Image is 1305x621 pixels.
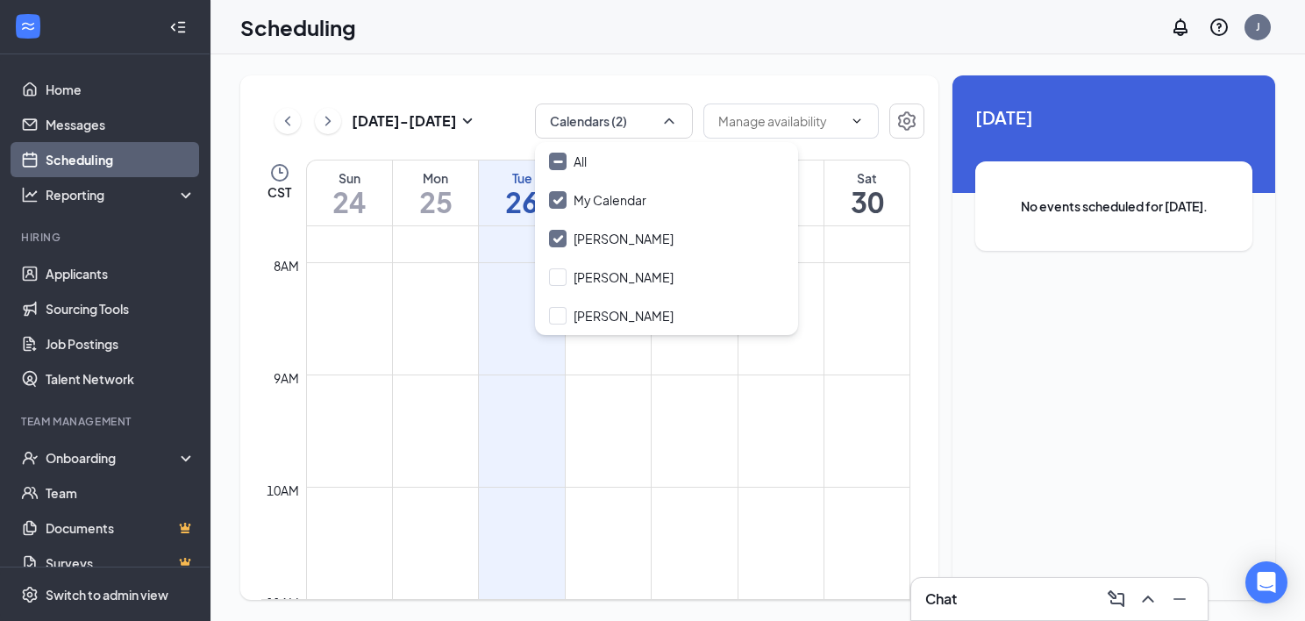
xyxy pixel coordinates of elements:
div: Switch to admin view [46,586,168,603]
span: CST [267,183,291,201]
div: Onboarding [46,449,181,467]
div: J [1256,19,1260,34]
button: Calendars (2)ChevronUp [535,103,693,139]
svg: Collapse [169,18,187,36]
h1: 25 [393,187,478,217]
a: Sourcing Tools [46,291,196,326]
svg: WorkstreamLogo [19,18,37,35]
div: 9am [270,368,303,388]
button: ChevronUp [1134,585,1162,613]
svg: ComposeMessage [1106,589,1127,610]
div: 10am [263,481,303,500]
a: DocumentsCrown [46,510,196,546]
a: Home [46,72,196,107]
svg: Settings [21,586,39,603]
h3: Chat [925,589,957,609]
a: Scheduling [46,142,196,177]
h1: 24 [307,187,392,217]
button: ComposeMessage [1102,585,1130,613]
a: Talent Network [46,361,196,396]
svg: Clock [269,162,290,183]
div: Sun [307,169,392,187]
svg: UserCheck [21,449,39,467]
a: Team [46,475,196,510]
h1: Scheduling [240,12,356,42]
h1: 30 [824,187,909,217]
a: August 26, 2025 [479,161,564,225]
a: Applicants [46,256,196,291]
button: ChevronLeft [275,108,301,134]
div: Tue [479,169,564,187]
svg: Settings [896,111,917,132]
a: SurveysCrown [46,546,196,581]
svg: Minimize [1169,589,1190,610]
span: [DATE] [975,103,1252,131]
svg: ChevronDown [850,114,864,128]
svg: SmallChevronDown [457,111,478,132]
button: ChevronRight [315,108,341,134]
a: August 25, 2025 [393,161,478,225]
a: Job Postings [46,326,196,361]
div: Sat [824,169,909,187]
svg: ChevronUp [1137,589,1159,610]
button: Minimize [1166,585,1194,613]
svg: QuestionInfo [1209,17,1230,38]
span: No events scheduled for [DATE]. [1010,196,1217,216]
div: Hiring [21,230,192,245]
div: Open Intercom Messenger [1245,561,1287,603]
svg: Notifications [1170,17,1191,38]
a: August 30, 2025 [824,161,909,225]
svg: ChevronRight [319,111,337,132]
svg: ChevronLeft [279,111,296,132]
svg: ChevronUp [660,112,678,130]
a: August 24, 2025 [307,161,392,225]
input: Manage availability [718,111,843,131]
svg: Analysis [21,186,39,203]
button: Settings [889,103,924,139]
div: Mon [393,169,478,187]
div: 8am [270,256,303,275]
h3: [DATE] - [DATE] [352,111,457,131]
h1: 26 [479,187,564,217]
a: Messages [46,107,196,142]
div: 11am [263,593,303,612]
div: Reporting [46,186,196,203]
div: Team Management [21,414,192,429]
